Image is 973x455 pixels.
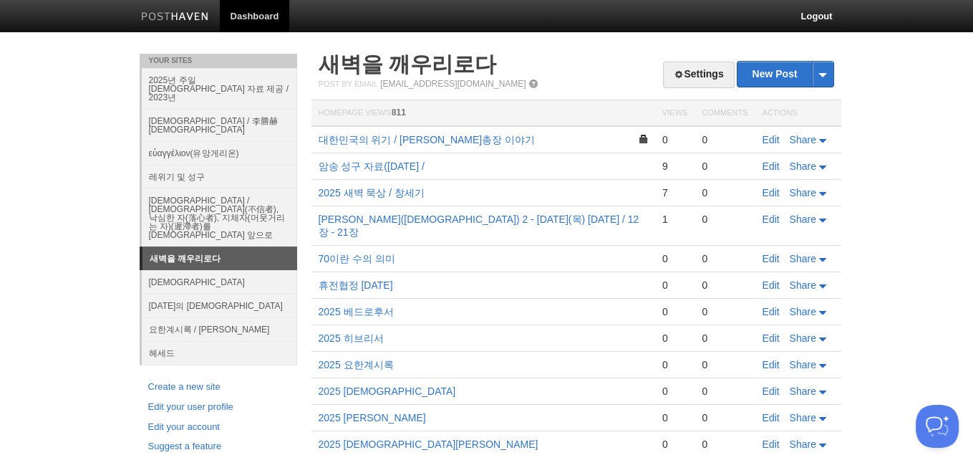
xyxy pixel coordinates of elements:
a: 새벽을 깨우리로다 [142,247,297,270]
div: 0 [702,411,747,424]
img: Posthaven-bar [141,12,209,23]
a: 2025 히브리서 [319,332,384,344]
a: Edit [763,253,780,264]
a: [DEMOGRAPHIC_DATA] / [DEMOGRAPHIC_DATA](不信者), 낙심한 자(落心者), 지체자(머뭇거리는 자)(遲滯者)를 [DEMOGRAPHIC_DATA] 앞으로 [142,188,297,246]
span: Share [790,279,816,291]
a: [DEMOGRAPHIC_DATA] [142,270,297,294]
a: Settings [663,62,734,88]
a: Edit [763,332,780,344]
div: 9 [662,160,687,173]
div: 0 [662,133,687,146]
a: Edit [763,412,780,423]
a: New Post [737,62,833,87]
a: Suggest a feature [148,439,289,454]
a: Edit [763,279,780,291]
span: Share [790,359,816,370]
a: 요한계시록 / [PERSON_NAME] [142,317,297,341]
a: 레위기 및 성구 [142,165,297,188]
div: 0 [702,305,747,318]
span: Share [790,332,816,344]
a: Edit your user profile [148,400,289,415]
div: 0 [702,279,747,292]
iframe: Help Scout Beacon - Open [916,405,959,448]
th: Comments [694,100,755,127]
div: 0 [662,305,687,318]
a: Edit [763,306,780,317]
a: 70이란 수의 의미 [319,253,395,264]
a: εὐαγγέλιον(유앙게리온) [142,141,297,165]
div: 0 [702,252,747,265]
div: 0 [662,411,687,424]
a: 휴전협정 [DATE] [319,279,393,291]
a: 2025 요한계시록 [319,359,394,370]
div: 0 [662,358,687,371]
div: 0 [702,186,747,199]
span: Share [790,161,816,172]
div: 0 [702,332,747,345]
div: 0 [662,385,687,398]
th: Homepage Views [311,100,655,127]
div: 0 [702,358,747,371]
a: 2025 [DEMOGRAPHIC_DATA][PERSON_NAME] [319,439,538,450]
span: Share [790,214,816,225]
span: 811 [392,107,406,118]
div: 0 [702,160,747,173]
div: 0 [662,332,687,345]
div: 7 [662,186,687,199]
span: Share [790,187,816,198]
span: Share [790,439,816,450]
a: 2025 베드로후서 [319,306,394,317]
a: Edit [763,187,780,198]
li: Your Sites [140,54,297,68]
th: Actions [755,100,841,127]
a: Edit [763,359,780,370]
a: 새벽을 깨우리로다 [319,52,496,76]
a: 2025 [DEMOGRAPHIC_DATA] [319,385,456,397]
span: Share [790,134,816,145]
a: Create a new site [148,380,289,395]
a: 2025 새벽 묵상 / 창세기 [319,187,425,198]
a: 2025 [PERSON_NAME] [319,412,426,423]
a: [DEMOGRAPHIC_DATA] / 李勝赫[DEMOGRAPHIC_DATA] [142,109,297,141]
div: 0 [702,385,747,398]
div: 1 [662,213,687,226]
a: Edit [763,161,780,172]
a: 대한민국의 위기 / [PERSON_NAME]총장 이야기 [319,134,536,145]
span: Share [790,253,816,264]
a: 2025년 주일 [DEMOGRAPHIC_DATA] 자료 제공 / 2023년 [142,68,297,109]
a: 헤세드 [142,341,297,365]
a: Edit [763,134,780,145]
a: Edit [763,214,780,225]
div: 0 [662,438,687,451]
a: [EMAIL_ADDRESS][DOMAIN_NAME] [380,79,526,89]
span: Post by Email [319,80,378,88]
a: [DATE]의 [DEMOGRAPHIC_DATA] [142,294,297,317]
div: 0 [662,252,687,265]
span: Share [790,306,816,317]
a: Edit your account [148,420,289,435]
th: Views [655,100,694,127]
div: 0 [702,133,747,146]
div: 0 [702,438,747,451]
div: 0 [702,213,747,226]
div: 0 [662,279,687,292]
a: Edit [763,385,780,397]
a: Edit [763,439,780,450]
a: 암송 성구 자료([DATE] / [319,161,425,172]
span: Share [790,412,816,423]
a: [PERSON_NAME]([DEMOGRAPHIC_DATA]) 2 - [DATE](목) [DATE] / 12장 - 21장 [319,214,639,238]
span: Share [790,385,816,397]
